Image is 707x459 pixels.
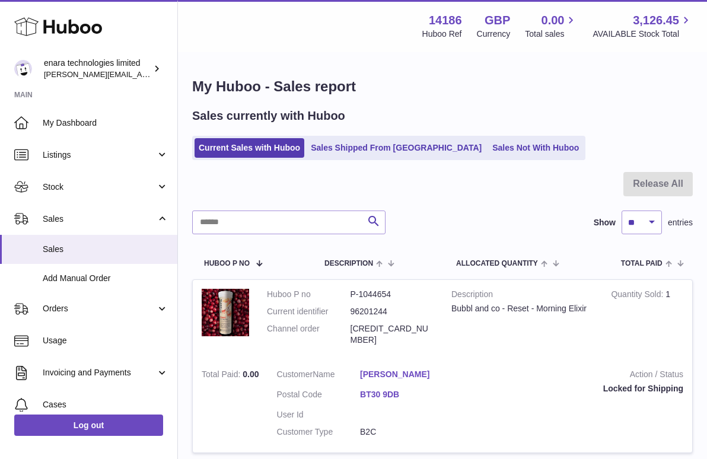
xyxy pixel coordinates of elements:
dd: [CREDIT_CARD_NUMBER] [351,323,434,346]
dd: 96201244 [351,306,434,317]
span: 0.00 [243,369,259,379]
strong: Description [451,289,593,303]
a: BT30 9DB [360,389,444,400]
span: Sales [43,244,168,255]
dt: Postal Code [277,389,361,403]
a: 0.00 Total sales [525,12,578,40]
strong: 14186 [429,12,462,28]
div: Currency [477,28,511,40]
span: Add Manual Order [43,273,168,284]
label: Show [594,217,616,228]
dt: Current identifier [267,306,351,317]
dt: User Id [277,409,361,420]
dd: B2C [360,426,444,438]
dt: Channel order [267,323,351,346]
span: Usage [43,335,168,346]
div: Bubbl and co - Reset - Morning Elixir [451,303,593,314]
span: Customer [277,369,313,379]
a: Current Sales with Huboo [195,138,304,158]
span: 3,126.45 [633,12,679,28]
span: Stock [43,181,156,193]
span: ALLOCATED Quantity [456,260,538,267]
dt: Huboo P no [267,289,351,300]
div: Locked for Shipping [461,383,683,394]
span: 0.00 [542,12,565,28]
a: Sales Shipped From [GEOGRAPHIC_DATA] [307,138,486,158]
span: Sales [43,213,156,225]
h1: My Huboo - Sales report [192,77,693,96]
span: Invoicing and Payments [43,367,156,378]
div: enara technologies limited [44,58,151,80]
dd: P-1044654 [351,289,434,300]
strong: Total Paid [202,369,243,382]
a: [PERSON_NAME] [360,369,444,380]
span: Orders [43,303,156,314]
a: Log out [14,415,163,436]
a: Sales Not With Huboo [488,138,583,158]
span: My Dashboard [43,117,168,129]
span: [PERSON_NAME][EMAIL_ADDRESS][DOMAIN_NAME] [44,69,238,79]
img: Dee@enara.co [14,60,32,78]
span: Cases [43,399,168,410]
span: Total paid [621,260,663,267]
span: Listings [43,149,156,161]
strong: Quantity Sold [611,289,665,302]
div: Huboo Ref [422,28,462,40]
td: 1 [602,280,692,361]
dt: Name [277,369,361,383]
h2: Sales currently with Huboo [192,108,345,124]
a: 3,126.45 AVAILABLE Stock Total [593,12,693,40]
span: Huboo P no [204,260,250,267]
strong: GBP [485,12,510,28]
span: Description [324,260,373,267]
span: AVAILABLE Stock Total [593,28,693,40]
dt: Customer Type [277,426,361,438]
img: 1747329774.jpg [202,289,249,336]
strong: Action / Status [461,369,683,383]
span: Total sales [525,28,578,40]
span: entries [668,217,693,228]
